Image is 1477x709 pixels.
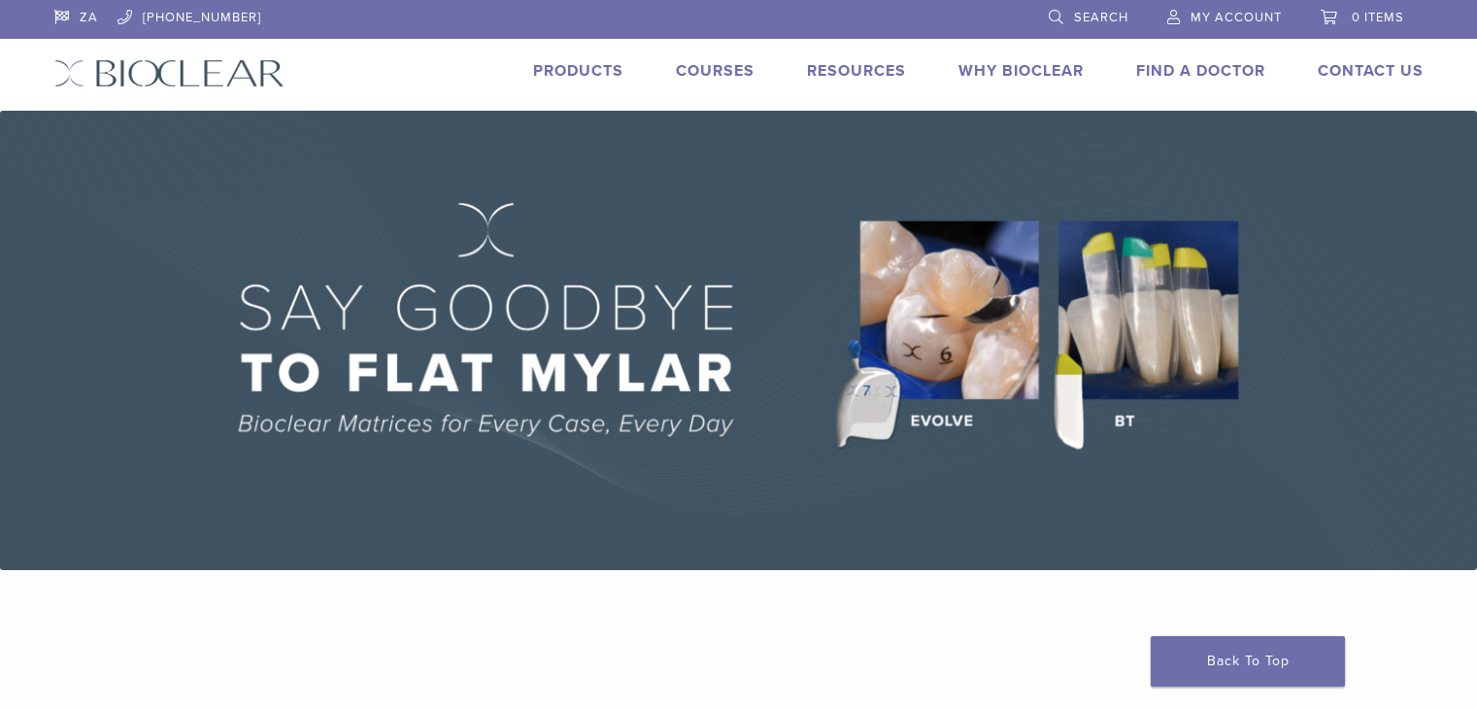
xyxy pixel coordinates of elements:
a: Contact Us [1318,61,1424,81]
a: Find A Doctor [1136,61,1265,81]
a: Back To Top [1151,636,1345,687]
a: Products [533,61,623,81]
a: Resources [807,61,906,81]
span: 0 items [1352,10,1404,25]
img: Bioclear [54,59,285,87]
a: Why Bioclear [958,61,1084,81]
span: Search [1074,10,1128,25]
a: Courses [676,61,755,81]
span: My Account [1191,10,1282,25]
